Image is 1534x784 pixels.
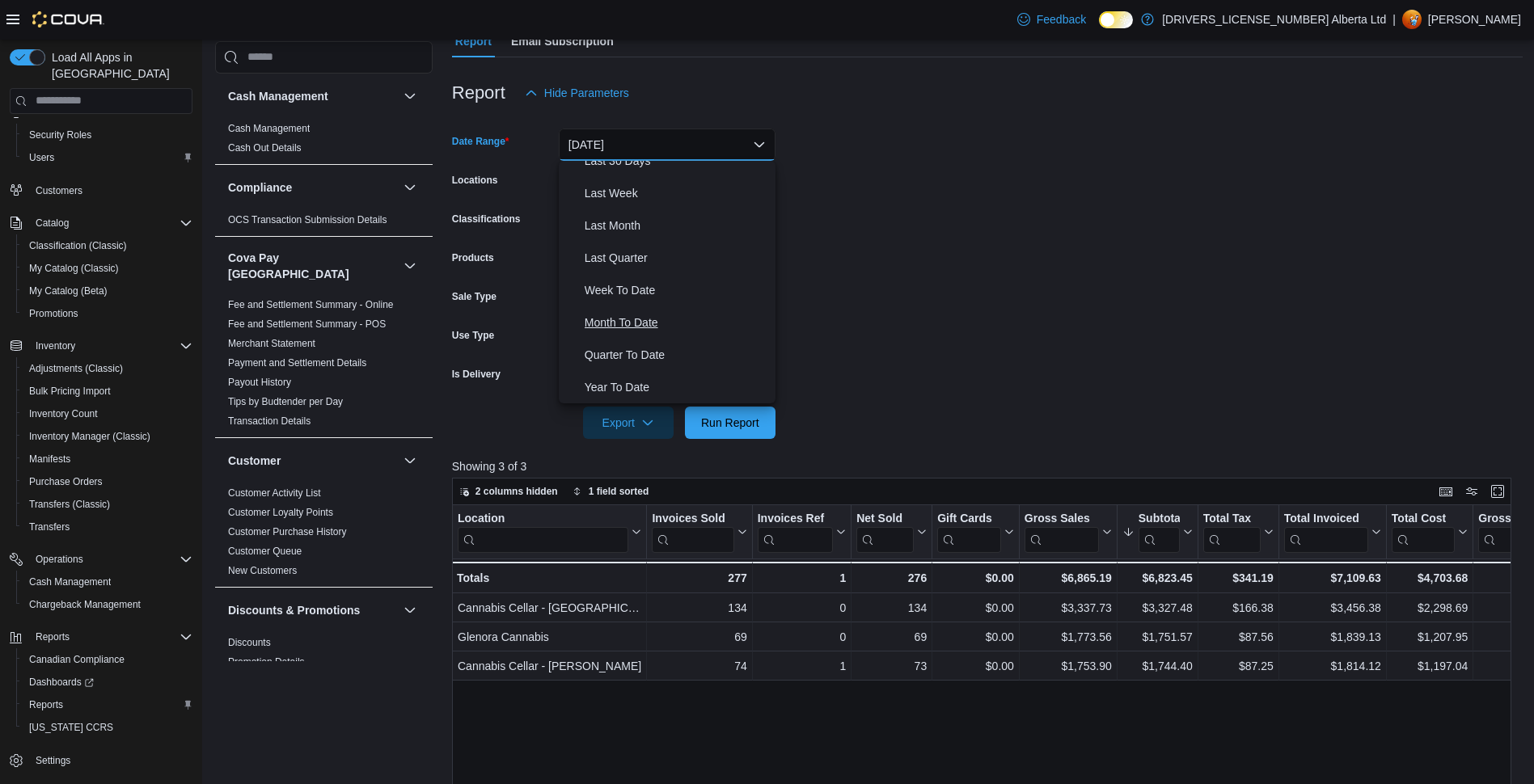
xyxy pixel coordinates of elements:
[1436,482,1456,501] button: Keyboard shortcuts
[452,135,509,148] label: Date Range
[228,486,321,499] span: Customer Activity List
[23,595,147,614] a: Chargeback Management
[593,407,664,439] span: Export
[3,335,199,357] button: Inventory
[652,511,733,526] div: Invoices Sold
[1284,598,1381,618] div: $3,456.38
[16,648,199,671] button: Canadian Compliance
[652,511,733,552] div: Invoices Sold
[23,281,192,301] span: My Catalog (Beta)
[452,213,521,226] label: Classifications
[23,148,192,167] span: Users
[585,313,769,332] span: Month To Date
[29,453,70,466] span: Manifests
[228,525,347,537] a: Customer Purchase History
[585,345,769,365] span: Quarter To Date
[455,25,492,57] span: Report
[23,125,98,145] a: Security Roles
[1025,511,1099,552] div: Gross Sales
[228,655,305,667] a: Promotion Details
[23,672,100,692] a: Dashboards
[16,693,199,716] button: Reports
[228,395,343,407] a: Tips by Budtender per Day
[23,517,76,537] a: Transfers
[937,598,1014,618] div: $0.00
[228,337,315,348] a: Merchant Statement
[585,151,769,171] span: Last 30 Days
[16,280,199,302] button: My Catalog (Beta)
[1139,511,1180,526] div: Subtotal
[3,626,199,648] button: Reports
[757,511,845,552] button: Invoices Ref
[228,414,311,427] span: Transaction Details
[228,356,366,368] a: Payment and Settlement Details
[228,249,397,281] h3: Cova Pay [GEOGRAPHIC_DATA]
[559,161,775,403] div: Select listbox
[228,356,366,369] span: Payment and Settlement Details
[23,259,125,278] a: My Catalog (Classic)
[458,627,641,647] div: Glenora Cannabis
[16,516,199,538] button: Transfers
[16,470,199,493] button: Purchase Orders
[29,151,54,164] span: Users
[228,297,394,310] span: Fee and Settlement Summary - Online
[1025,627,1112,647] div: $1,773.56
[757,511,832,526] div: Invoices Ref
[452,290,497,303] label: Sale Type
[23,359,129,378] a: Adjustments (Classic)
[228,544,302,557] span: Customer Queue
[29,475,103,488] span: Purchase Orders
[652,627,746,647] div: 69
[16,146,199,169] button: Users
[16,425,199,448] button: Inventory Manager (Classic)
[16,571,199,593] button: Cash Management
[29,262,119,275] span: My Catalog (Classic)
[228,563,297,576] span: New Customers
[29,751,77,770] a: Settings
[585,280,769,300] span: Week To Date
[228,298,394,310] a: Fee and Settlement Summary - Online
[652,568,746,588] div: 277
[1025,656,1112,676] div: $1,753.90
[29,550,90,569] button: Operations
[3,179,199,202] button: Customers
[1284,511,1381,552] button: Total Invoiced
[228,179,397,195] button: Compliance
[16,302,199,325] button: Promotions
[228,601,397,618] button: Discounts & Promotions
[1284,568,1381,588] div: $7,109.63
[23,495,116,514] a: Transfers (Classic)
[1122,598,1193,618] div: $3,327.48
[652,656,746,676] div: 74
[23,148,61,167] a: Users
[937,511,1014,552] button: Gift Cards
[1162,10,1386,29] p: [DRIVERS_LICENSE_NUMBER] Alberta Ltd
[937,511,1001,552] div: Gift Card Sales
[701,415,759,431] span: Run Report
[29,180,192,200] span: Customers
[29,430,150,443] span: Inventory Manager (Classic)
[228,525,347,537] span: Customer Purchase History
[1462,482,1481,501] button: Display options
[228,317,386,330] span: Fee and Settlement Summary - POS
[228,122,310,133] a: Cash Management
[16,716,199,739] button: [US_STATE] CCRS
[23,304,85,323] a: Promotions
[23,381,117,401] a: Bulk Pricing Import
[856,511,927,552] button: Net Sold
[1139,511,1180,552] div: Subtotal
[3,212,199,234] button: Catalog
[23,495,192,514] span: Transfers (Classic)
[937,568,1014,588] div: $0.00
[1099,11,1133,28] input: Dark Mode
[29,336,82,356] button: Inventory
[1392,656,1468,676] div: $1,197.04
[228,452,397,468] button: Customer
[16,257,199,280] button: My Catalog (Classic)
[29,498,110,511] span: Transfers (Classic)
[1203,598,1274,618] div: $166.38
[1392,627,1468,647] div: $1,207.95
[215,632,433,697] div: Discounts & Promotions
[29,627,192,647] span: Reports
